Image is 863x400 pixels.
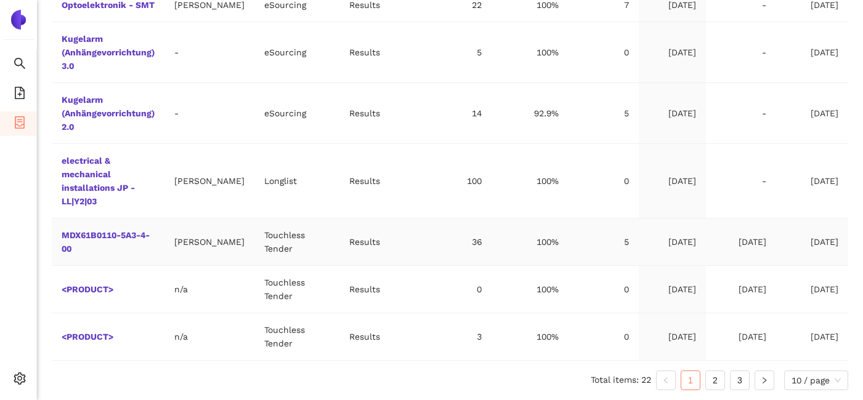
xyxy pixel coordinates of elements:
[14,112,26,137] span: container
[254,218,339,266] td: Touchless Tender
[569,22,639,83] td: 0
[569,218,639,266] td: 5
[792,371,841,390] span: 10 / page
[339,218,415,266] td: Results
[9,10,28,30] img: Logo
[569,144,639,218] td: 0
[639,144,706,218] td: [DATE]
[705,370,725,390] li: 2
[492,218,569,266] td: 100%
[776,313,848,361] td: [DATE]
[415,83,492,144] td: 14
[164,313,254,361] td: n/a
[706,371,724,390] a: 2
[591,370,651,390] li: Total items: 22
[415,144,492,218] td: 100
[164,144,254,218] td: [PERSON_NAME]
[164,83,254,144] td: -
[662,377,670,384] span: left
[492,313,569,361] td: 100%
[492,22,569,83] td: 100%
[706,218,776,266] td: [DATE]
[776,218,848,266] td: [DATE]
[492,266,569,313] td: 100%
[681,371,700,390] a: 1
[415,266,492,313] td: 0
[569,266,639,313] td: 0
[776,22,848,83] td: [DATE]
[656,370,676,390] button: left
[639,266,706,313] td: [DATE]
[415,218,492,266] td: 36
[339,313,415,361] td: Results
[706,266,776,313] td: [DATE]
[731,371,749,390] a: 3
[761,377,768,384] span: right
[755,370,774,390] li: Next Page
[639,83,706,144] td: [DATE]
[776,266,848,313] td: [DATE]
[339,22,415,83] td: Results
[254,266,339,313] td: Touchless Tender
[415,313,492,361] td: 3
[706,144,776,218] td: -
[339,83,415,144] td: Results
[706,313,776,361] td: [DATE]
[569,83,639,144] td: 5
[14,82,26,107] span: file-add
[164,266,254,313] td: n/a
[639,313,706,361] td: [DATE]
[415,22,492,83] td: 5
[254,313,339,361] td: Touchless Tender
[706,83,776,144] td: -
[656,370,676,390] li: Previous Page
[639,218,706,266] td: [DATE]
[14,368,26,393] span: setting
[339,144,415,218] td: Results
[755,370,774,390] button: right
[254,144,339,218] td: Longlist
[164,22,254,83] td: -
[776,83,848,144] td: [DATE]
[776,144,848,218] td: [DATE]
[164,218,254,266] td: [PERSON_NAME]
[14,53,26,78] span: search
[339,266,415,313] td: Results
[492,144,569,218] td: 100%
[681,370,700,390] li: 1
[569,313,639,361] td: 0
[492,83,569,144] td: 92.9%
[784,370,848,390] div: Page Size
[639,22,706,83] td: [DATE]
[254,83,339,144] td: eSourcing
[706,22,776,83] td: -
[254,22,339,83] td: eSourcing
